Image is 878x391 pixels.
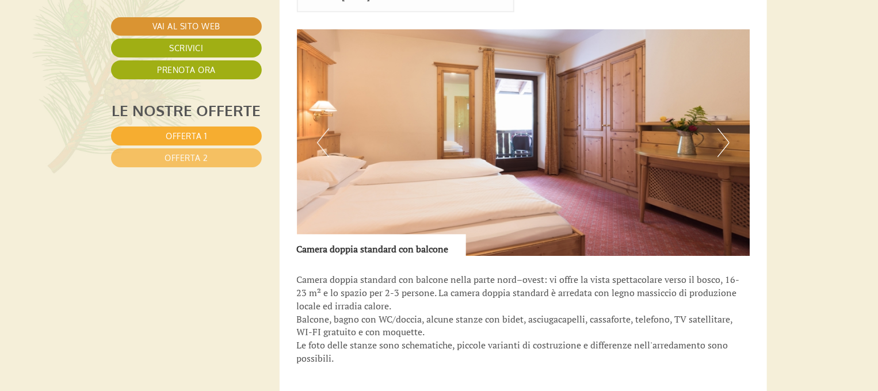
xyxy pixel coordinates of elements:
p: Camera doppia standard con balcone nella parte nord–ovest: vi offre la vista spettacolare verso i... [297,273,750,365]
div: Buon giorno, come possiamo aiutarla? [9,32,181,67]
span: Offerta 2 [165,153,208,163]
button: Next [717,128,730,157]
a: Prenota ora [111,60,262,79]
button: Previous [317,128,329,157]
div: Berghotel Zum Zirm [18,34,175,43]
div: Le nostre offerte [111,99,262,121]
span: Offerta 1 [166,131,207,141]
button: Invia [398,304,454,323]
div: Camera doppia standard con balcone [297,234,466,256]
img: image [297,29,750,256]
a: Scrivici [111,39,262,57]
small: 09:26 [18,56,175,64]
a: Vai al sito web [111,17,262,36]
div: [DATE] [206,9,248,29]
